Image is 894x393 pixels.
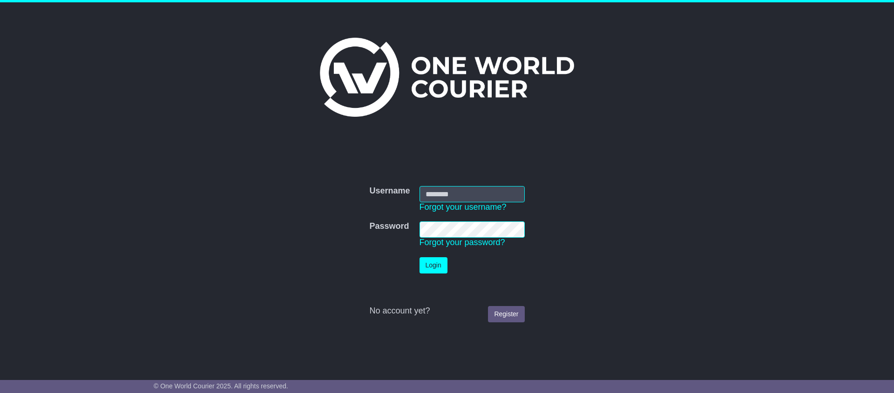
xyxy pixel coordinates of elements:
img: One World [320,38,574,117]
a: Forgot your username? [420,202,507,212]
div: No account yet? [369,306,524,316]
button: Login [420,257,447,273]
span: © One World Courier 2025. All rights reserved. [154,382,288,390]
label: Password [369,221,409,232]
a: Register [488,306,524,322]
label: Username [369,186,410,196]
a: Forgot your password? [420,238,505,247]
